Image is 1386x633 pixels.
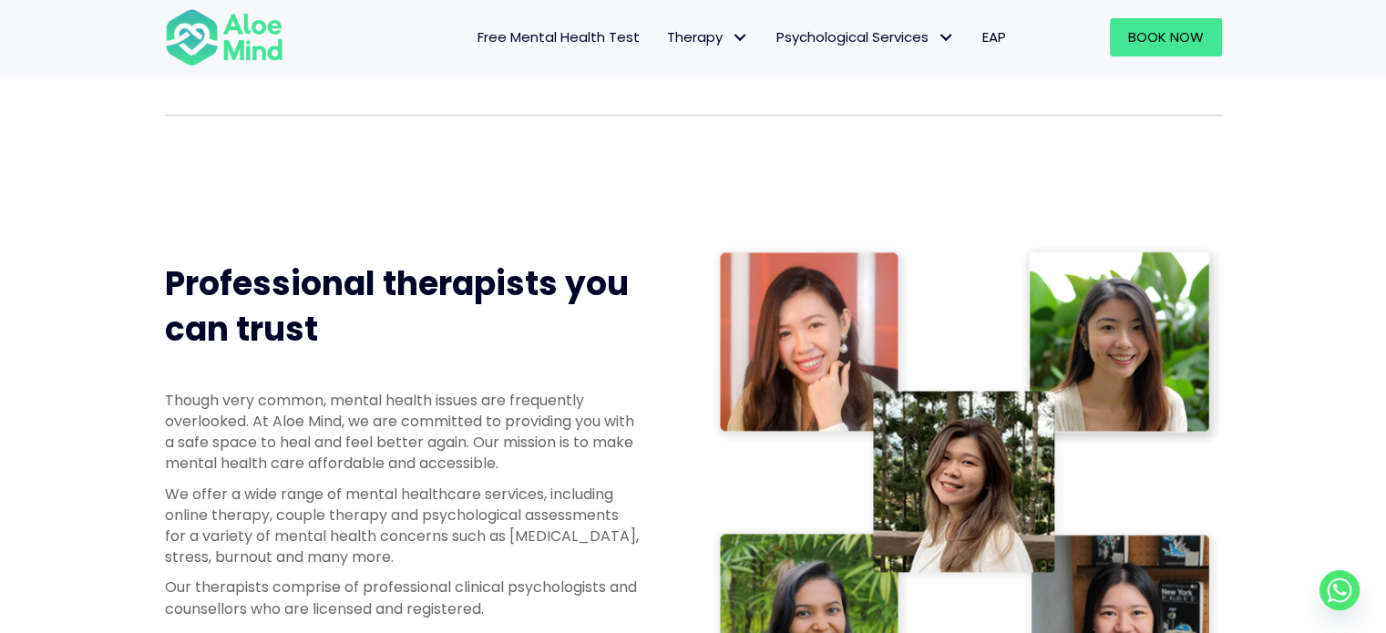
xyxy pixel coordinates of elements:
nav: Menu [307,18,1020,56]
a: TherapyTherapy: submenu [653,18,763,56]
a: Book Now [1110,18,1222,56]
a: Psychological ServicesPsychological Services: submenu [763,18,969,56]
p: Our therapists comprise of professional clinical psychologists and counsellors who are licensed a... [165,577,639,618]
span: Psychological Services: submenu [933,25,960,51]
span: Professional therapists you can trust [165,260,629,352]
span: Therapy [667,27,749,46]
a: EAP [969,18,1020,56]
p: We offer a wide range of mental healthcare services, including online therapy, couple therapy and... [165,484,639,568]
img: Aloe mind Logo [165,7,283,67]
span: Psychological Services [776,27,955,46]
span: Book Now [1128,27,1204,46]
a: Free Mental Health Test [464,18,653,56]
span: Therapy: submenu [727,25,754,51]
a: Whatsapp [1319,570,1360,610]
p: Though very common, mental health issues are frequently overlooked. At Aloe Mind, we are committe... [165,390,639,475]
span: EAP [982,27,1006,46]
span: Free Mental Health Test [477,27,640,46]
